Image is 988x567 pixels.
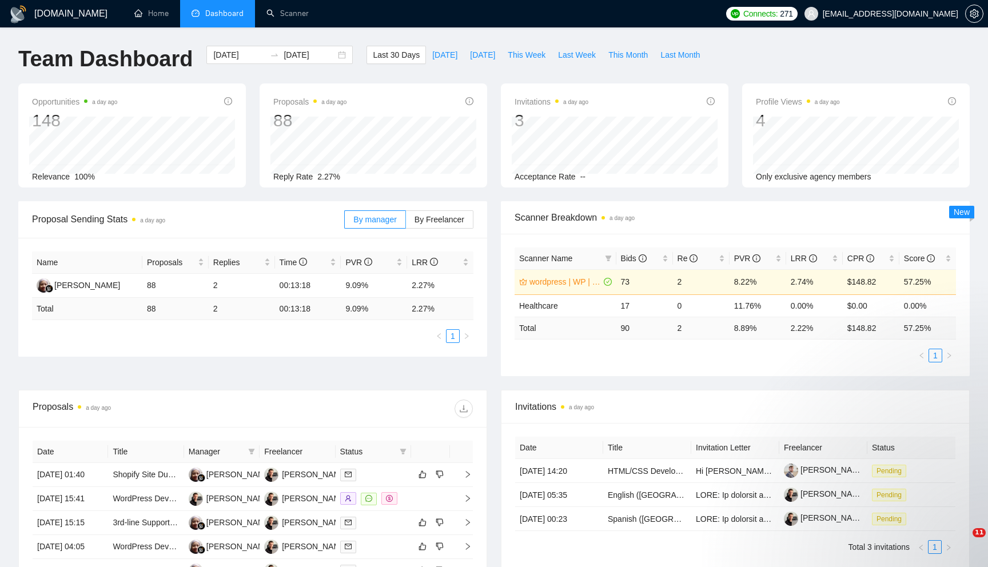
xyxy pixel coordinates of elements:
[33,511,108,535] td: [DATE] 15:15
[616,317,673,339] td: 90
[948,97,956,105] span: info-circle
[965,9,983,18] a: setting
[929,349,942,362] a: 1
[464,46,501,64] button: [DATE]
[206,468,272,481] div: [PERSON_NAME]
[730,317,786,339] td: 8.89 %
[432,49,457,61] span: [DATE]
[113,494,292,503] a: WordPress Developer Needed for Website Update
[602,46,654,64] button: This Month
[847,254,874,263] span: CPR
[273,172,313,181] span: Reply Rate
[436,518,444,527] span: dislike
[412,258,438,267] span: LRR
[603,437,691,459] th: Title
[673,269,730,294] td: 2
[942,540,955,554] li: Next Page
[508,49,545,61] span: This Week
[32,110,117,131] div: 148
[432,329,446,343] button: left
[949,528,977,556] iframe: Intercom live chat
[321,99,346,105] time: a day ago
[455,400,473,418] button: download
[928,540,942,554] li: 1
[189,540,203,554] img: NM
[660,49,700,61] span: Last Month
[213,49,265,61] input: Start date
[515,400,955,414] span: Invitations
[33,441,108,463] th: Date
[603,507,691,531] td: Spanish (US) Voice Actors Needed for Fictional Character Recording
[608,514,924,524] a: Spanish ([GEOGRAPHIC_DATA]) Voice Actors Needed for Fictional Character Recording
[843,294,899,317] td: $0.00
[189,469,272,478] a: NM[PERSON_NAME]
[264,493,348,502] a: OS[PERSON_NAME]
[460,329,473,343] li: Next Page
[317,172,340,181] span: 2.27%
[604,278,612,286] span: check-circle
[603,483,691,507] td: English (UK) Voice Actors Needed for Fictional Character Recording
[264,540,278,554] img: OS
[37,280,120,289] a: NM[PERSON_NAME]
[275,274,341,298] td: 00:13:18
[400,448,407,455] span: filter
[899,317,956,339] td: 57.25 %
[9,5,27,23] img: logo
[189,493,272,502] a: OS[PERSON_NAME]
[603,250,614,267] span: filter
[248,448,255,455] span: filter
[32,298,142,320] td: Total
[189,445,244,458] span: Manager
[756,95,840,109] span: Profile Views
[867,437,955,459] th: Status
[341,274,407,298] td: 9.09%
[463,333,470,340] span: right
[809,254,817,262] span: info-circle
[92,99,117,105] time: a day ago
[942,540,955,554] button: right
[373,49,420,61] span: Last 30 Days
[436,333,443,340] span: left
[140,217,165,223] time: a day ago
[433,516,447,529] button: dislike
[609,215,635,221] time: a day ago
[752,254,760,262] span: info-circle
[470,49,495,61] span: [DATE]
[32,212,344,226] span: Proposal Sending Stats
[621,254,647,263] span: Bids
[213,256,262,269] span: Replies
[366,46,426,64] button: Last 30 Days
[678,254,698,263] span: Re
[843,317,899,339] td: $ 148.82
[142,251,209,274] th: Proposals
[843,269,899,294] td: $148.82
[515,172,576,181] span: Acceptance Rate
[260,441,335,463] th: Freelancer
[142,298,209,320] td: 88
[707,97,715,105] span: info-circle
[455,518,472,526] span: right
[515,483,603,507] td: [DATE] 05:35
[197,546,205,554] img: gigradar-bm.png
[608,490,921,500] a: English ([GEOGRAPHIC_DATA]) Voice Actors Needed for Fictional Character Recording
[224,97,232,105] span: info-circle
[416,540,429,553] button: like
[407,274,473,298] td: 2.27%
[189,541,272,550] a: NM[PERSON_NAME]
[734,254,761,263] span: PVR
[264,469,348,478] a: OS[PERSON_NAME]
[603,459,691,483] td: HTML/CSS Developer for AI Presentation Templates
[113,542,399,551] a: WordPress Developer Needed for Website Refresh and E-Commerce Integration
[147,256,196,269] span: Proposals
[447,330,459,342] a: 1
[54,279,120,292] div: [PERSON_NAME]
[515,95,588,109] span: Invitations
[515,317,616,339] td: Total
[264,517,348,526] a: OS[PERSON_NAME]
[515,437,603,459] th: Date
[209,251,275,274] th: Replies
[426,46,464,64] button: [DATE]
[33,400,253,418] div: Proposals
[206,516,272,529] div: [PERSON_NAME]
[74,172,95,181] span: 100%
